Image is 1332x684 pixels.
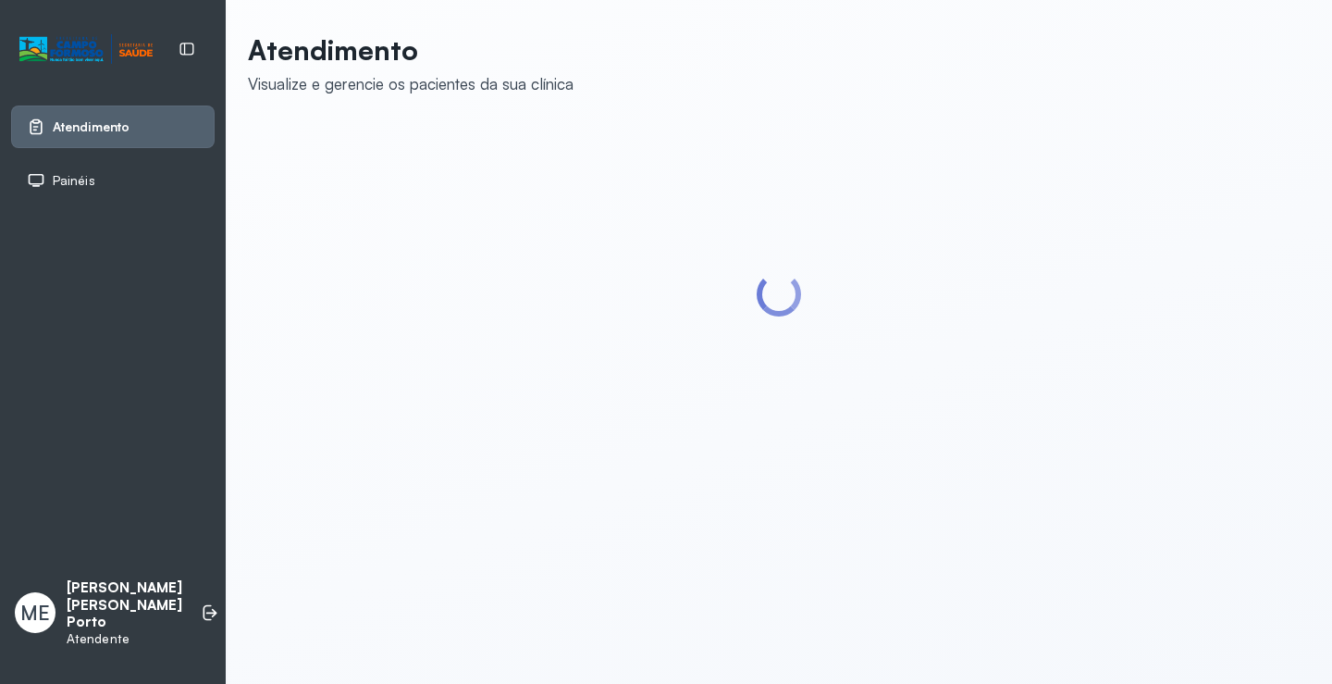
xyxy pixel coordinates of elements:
div: Visualize e gerencie os pacientes da sua clínica [248,74,573,93]
span: Atendimento [53,119,129,135]
a: Atendimento [27,118,199,136]
p: Atendente [67,631,182,647]
img: Logotipo do estabelecimento [19,34,153,65]
p: [PERSON_NAME] [PERSON_NAME] Porto [67,579,182,631]
p: Atendimento [248,33,573,67]
span: ME [20,601,50,625]
span: Painéis [53,173,95,189]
